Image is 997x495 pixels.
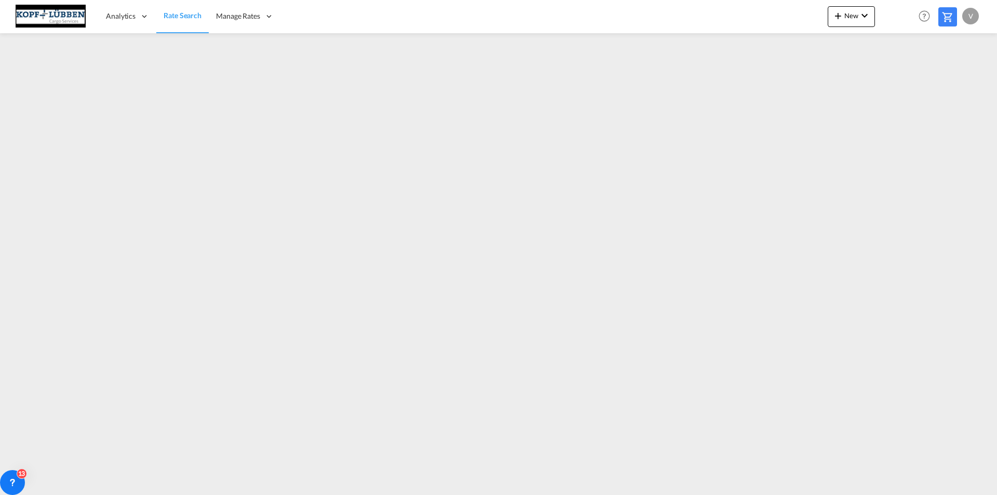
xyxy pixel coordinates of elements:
[164,11,201,20] span: Rate Search
[828,6,875,27] button: icon-plus 400-fgNewicon-chevron-down
[962,8,979,24] div: v
[915,7,933,25] span: Help
[915,7,938,26] div: Help
[858,9,871,22] md-icon: icon-chevron-down
[832,11,871,20] span: New
[106,11,136,21] span: Analytics
[16,5,86,28] img: 25cf3bb0aafc11ee9c4fdbd399af7748.JPG
[216,11,260,21] span: Manage Rates
[832,9,844,22] md-icon: icon-plus 400-fg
